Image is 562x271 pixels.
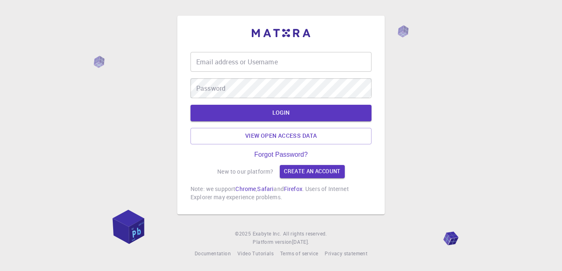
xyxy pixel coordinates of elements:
span: Exabyte Inc. [253,230,281,237]
a: Video Tutorials [237,250,274,258]
a: Documentation [195,250,231,258]
a: Exabyte Inc. [253,230,281,238]
span: All rights reserved. [283,230,327,238]
span: Terms of service [280,250,318,257]
a: Safari [257,185,274,193]
span: © 2025 [235,230,252,238]
a: Chrome [235,185,256,193]
a: Terms of service [280,250,318,258]
a: Forgot Password? [254,151,308,158]
span: Video Tutorials [237,250,274,257]
span: [DATE] . [292,238,309,245]
span: Platform version [253,238,292,246]
span: Documentation [195,250,231,257]
a: Privacy statement [325,250,367,258]
a: [DATE]. [292,238,309,246]
span: Privacy statement [325,250,367,257]
p: New to our platform? [217,167,273,176]
a: Firefox [284,185,302,193]
a: View open access data [190,128,372,144]
p: Note: we support , and . Users of Internet Explorer may experience problems. [190,185,372,201]
a: Create an account [280,165,344,178]
button: LOGIN [190,105,372,121]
